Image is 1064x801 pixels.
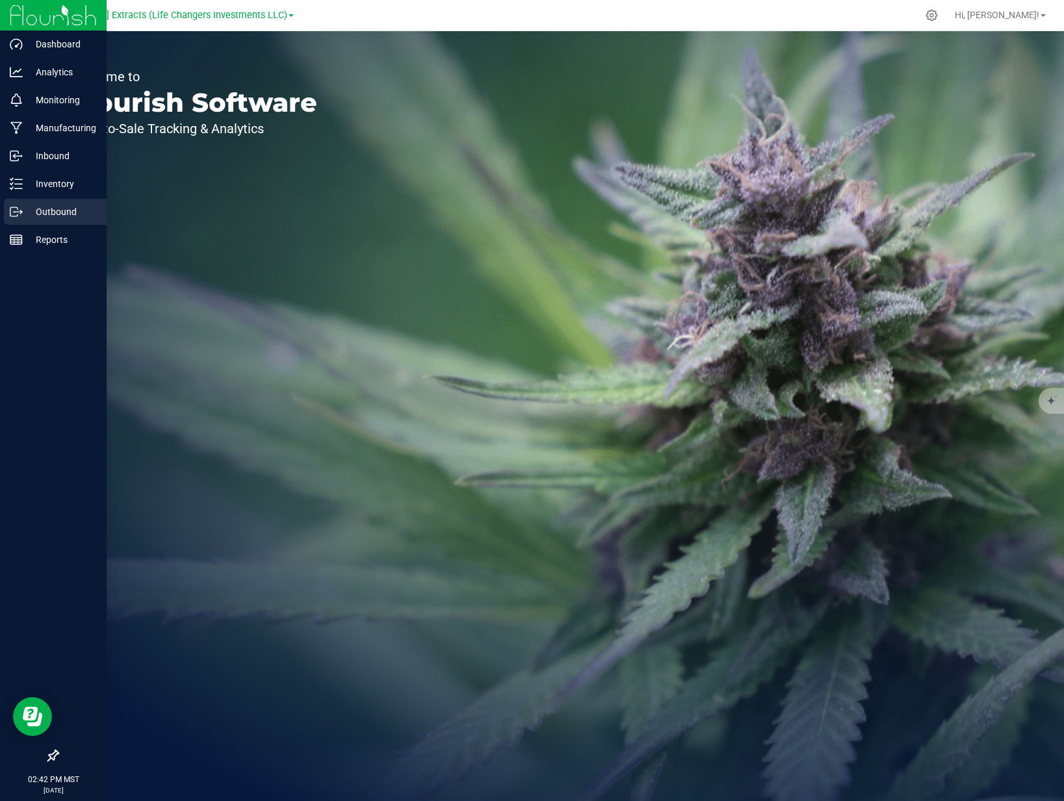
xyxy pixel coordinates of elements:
[955,10,1039,20] span: Hi, [PERSON_NAME]!
[23,232,101,248] p: Reports
[70,70,317,83] p: Welcome to
[23,92,101,108] p: Monitoring
[6,785,101,795] p: [DATE]
[10,149,23,162] inline-svg: Inbound
[23,36,101,52] p: Dashboard
[23,176,101,192] p: Inventory
[38,10,287,21] span: [PERSON_NAME] Extracts (Life Changers Investments LLC)
[10,177,23,190] inline-svg: Inventory
[924,9,940,21] div: Manage settings
[6,774,101,785] p: 02:42 PM MST
[10,38,23,51] inline-svg: Dashboard
[10,94,23,107] inline-svg: Monitoring
[10,121,23,134] inline-svg: Manufacturing
[23,64,101,80] p: Analytics
[10,233,23,246] inline-svg: Reports
[10,66,23,79] inline-svg: Analytics
[70,122,317,135] p: Seed-to-Sale Tracking & Analytics
[23,120,101,136] p: Manufacturing
[23,148,101,164] p: Inbound
[10,205,23,218] inline-svg: Outbound
[13,697,52,736] iframe: Resource center
[23,204,101,220] p: Outbound
[70,90,317,116] p: Flourish Software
